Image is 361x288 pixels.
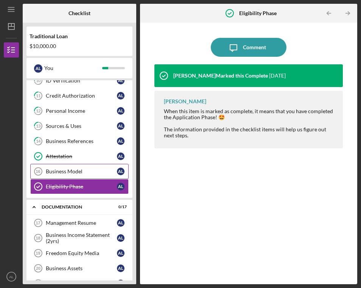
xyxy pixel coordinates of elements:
[117,249,124,257] div: A L
[117,92,124,100] div: A L
[117,168,124,175] div: A L
[164,108,336,139] div: When this item is marked as complete, it means that you have completed the Application Phase! 🤩 T...
[36,139,41,144] tspan: 14
[30,73,129,88] a: 10ID VerificationAL
[117,183,124,190] div: A L
[30,43,129,49] div: $10,000.00
[46,232,117,244] div: Business Income Statement (2yrs)
[117,280,124,287] div: A L
[46,220,117,226] div: Management Resume
[30,118,129,134] a: 13Sources & UsesAL
[46,153,117,159] div: Attestation
[46,123,117,129] div: Sources & Uses
[30,33,129,39] div: Traditional Loan
[68,10,90,16] b: Checklist
[36,266,40,271] tspan: 20
[42,205,108,209] div: Documentation
[164,98,206,104] div: [PERSON_NAME]
[30,246,129,261] a: 19Freedom Equity MediaAL
[30,164,129,179] a: 16Business ModelAL
[117,107,124,115] div: A L
[173,73,268,79] div: [PERSON_NAME] Marked this Complete
[30,179,129,194] a: Eligibility PhaseAL
[46,250,117,256] div: Freedom Equity Media
[117,153,124,160] div: A L
[4,269,19,284] button: AL
[46,78,117,84] div: ID Verification
[9,275,14,279] text: AL
[269,73,286,79] time: 2025-09-10 15:28
[46,168,117,174] div: Business Model
[36,93,40,98] tspan: 11
[34,64,42,73] div: A L
[239,10,277,16] b: Eligibility Phase
[36,124,40,129] tspan: 13
[36,109,40,114] tspan: 12
[36,221,40,225] tspan: 17
[117,234,124,242] div: A L
[30,103,129,118] a: 12Personal IncomeAL
[30,149,129,164] a: AttestationAL
[46,184,117,190] div: Eligibility Phase
[243,38,266,57] div: Comment
[46,138,117,144] div: Business References
[117,219,124,227] div: A L
[117,122,124,130] div: A L
[36,169,40,174] tspan: 16
[46,265,117,271] div: Business Assets
[44,62,102,75] div: You
[46,93,117,99] div: Credit Authorization
[36,236,40,240] tspan: 18
[113,205,127,209] div: 0 / 17
[117,77,124,84] div: A L
[46,108,117,114] div: Personal Income
[30,88,129,103] a: 11Credit AuthorizationAL
[30,215,129,230] a: 17Management ResumeAL
[211,38,286,57] button: Comment
[36,251,40,255] tspan: 19
[117,137,124,145] div: A L
[30,134,129,149] a: 14Business ReferencesAL
[30,261,129,276] a: 20Business AssetsAL
[36,78,41,83] tspan: 10
[117,265,124,272] div: A L
[30,230,129,246] a: 18Business Income Statement (2yrs)AL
